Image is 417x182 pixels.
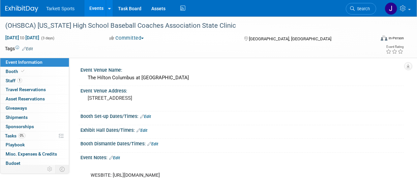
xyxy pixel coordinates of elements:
div: In-Person [388,36,404,41]
a: Playbook [0,140,69,149]
a: Staff1 [0,76,69,85]
span: Playbook [6,142,25,147]
span: Budget [6,161,20,166]
img: JC Field [385,2,397,15]
img: Format-Inperson.png [381,35,387,41]
button: Committed [107,35,146,42]
span: Staff [6,78,22,83]
a: Budget [0,159,69,168]
div: Event Format [345,34,404,44]
div: The Hilton Columbus at [GEOGRAPHIC_DATA] [85,73,399,83]
span: Tasks [5,133,25,138]
td: Personalize Event Tab Strip [44,165,56,173]
i: Booth reservation complete [21,69,24,73]
div: (OHSBCA) [US_STATE] High School Baseball Coaches Association State Clinic [3,20,370,32]
span: Booth [6,69,26,74]
a: Search [346,3,376,15]
span: Travel Reservations [6,87,46,92]
a: Edit [147,142,158,146]
a: Sponsorships [0,122,69,131]
span: Event Information [6,59,43,65]
span: [DATE] [DATE] [5,35,40,41]
span: Shipments [6,115,28,120]
a: Giveaways [0,104,69,113]
div: Event Notes: [80,153,404,161]
a: Edit [22,47,33,51]
span: 1 [17,78,22,83]
div: Event Venue Name: [80,65,404,73]
span: to [19,35,25,40]
a: Asset Reservations [0,94,69,103]
span: Sponsorships [6,124,34,129]
a: Misc. Expenses & Credits [0,150,69,159]
div: Booth Dismantle Dates/Times: [80,139,404,147]
a: Edit [109,156,120,160]
div: Booth Set-up Dates/Times: [80,111,404,120]
td: Toggle Event Tabs [56,165,69,173]
a: Edit [140,114,151,119]
a: Edit [136,128,147,133]
pre: [STREET_ADDRESS] [88,95,208,101]
a: Travel Reservations [0,85,69,94]
div: Event Rating [386,45,403,49]
a: Booth [0,67,69,76]
span: Asset Reservations [6,96,45,101]
span: [GEOGRAPHIC_DATA], [GEOGRAPHIC_DATA] [249,36,331,41]
div: Exhibit Hall Dates/Times: [80,125,404,134]
span: Misc. Expenses & Credits [6,151,57,157]
span: Search [355,6,370,11]
span: (3 days) [41,36,54,40]
span: Tarkett Sports [46,6,74,11]
td: Tags [5,45,33,52]
div: Event Venue Address: [80,86,404,94]
span: 0% [18,133,25,138]
a: Tasks0% [0,131,69,140]
a: Shipments [0,113,69,122]
span: Giveaways [6,105,27,111]
a: Event Information [0,58,69,67]
img: ExhibitDay [5,6,38,12]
